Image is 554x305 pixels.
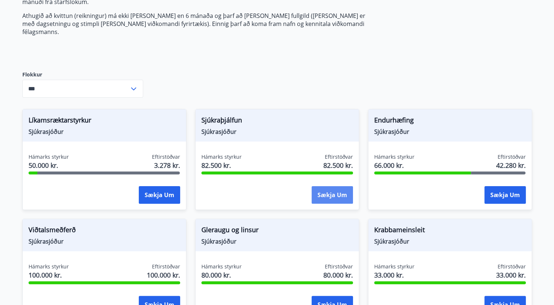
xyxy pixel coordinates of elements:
[152,153,180,161] span: Eftirstöðvar
[498,263,526,270] span: Eftirstöðvar
[496,270,526,280] span: 33.000 kr.
[29,237,180,245] span: Sjúkrasjóður
[29,263,69,270] span: Hámarks styrkur
[201,153,242,161] span: Hámarks styrkur
[147,270,180,280] span: 100.000 kr.
[374,270,414,280] span: 33.000 kr.
[374,161,414,170] span: 66.000 kr.
[201,270,242,280] span: 80.000 kr.
[29,153,69,161] span: Hámarks styrkur
[29,115,180,128] span: Líkamsræktarstyrkur
[374,263,414,270] span: Hámarks styrkur
[374,115,526,128] span: Endurhæfing
[323,161,353,170] span: 82.500 kr.
[201,237,353,245] span: Sjúkrasjóður
[484,186,526,204] button: Sækja um
[201,263,242,270] span: Hámarks styrkur
[323,270,353,280] span: 80.000 kr.
[374,237,526,245] span: Sjúkrasjóður
[374,225,526,237] span: Krabbameinsleit
[201,128,353,136] span: Sjúkrasjóður
[29,225,180,237] span: Viðtalsmeðferð
[374,128,526,136] span: Sjúkrasjóður
[498,153,526,161] span: Eftirstöðvar
[22,12,368,36] p: Athugið að kvittun (reikningur) má ekki [PERSON_NAME] en 6 mánaða og þarf að [PERSON_NAME] fullgi...
[29,161,69,170] span: 50.000 kr.
[312,186,353,204] button: Sækja um
[201,225,353,237] span: Gleraugu og linsur
[325,153,353,161] span: Eftirstöðvar
[152,263,180,270] span: Eftirstöðvar
[325,263,353,270] span: Eftirstöðvar
[29,128,180,136] span: Sjúkrasjóður
[374,153,414,161] span: Hámarks styrkur
[496,161,526,170] span: 42.280 kr.
[22,71,143,78] label: Flokkur
[201,161,242,170] span: 82.500 kr.
[201,115,353,128] span: Sjúkraþjálfun
[154,161,180,170] span: 3.278 kr.
[29,270,69,280] span: 100.000 kr.
[139,186,180,204] button: Sækja um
